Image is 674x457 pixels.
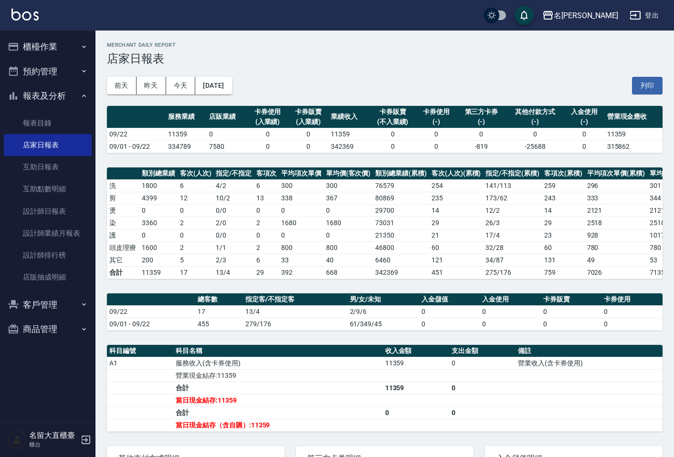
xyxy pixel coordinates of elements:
[429,179,484,192] td: 254
[483,254,542,266] td: 34 / 87
[483,217,542,229] td: 26 / 3
[373,204,429,217] td: 29700
[419,293,480,306] th: 入金儲值
[373,217,429,229] td: 73031
[213,192,254,204] td: 10 / 2
[566,117,602,127] div: (-)
[348,293,419,306] th: 男/女/未知
[483,204,542,217] td: 12 / 2
[324,217,373,229] td: 1680
[254,254,279,266] td: 6
[483,266,542,279] td: 275/176
[166,77,196,94] button: 今天
[178,266,214,279] td: 17
[4,34,92,59] button: 櫃檯作業
[107,52,663,65] h3: 店家日報表
[516,357,663,369] td: 營業收入(含卡券使用)
[213,229,254,241] td: 0 / 0
[483,192,542,204] td: 173 / 62
[166,140,206,153] td: 334789
[480,305,541,318] td: 0
[449,357,516,369] td: 0
[429,254,484,266] td: 121
[585,217,648,229] td: 2518
[601,293,663,306] th: 卡券使用
[279,204,324,217] td: 0
[166,106,206,128] th: 服務業績
[107,254,139,266] td: 其它
[429,192,484,204] td: 235
[178,229,214,241] td: 0
[429,266,484,279] td: 451
[601,305,663,318] td: 0
[247,140,288,153] td: 0
[515,6,534,25] button: save
[107,179,139,192] td: 洗
[541,318,602,330] td: 0
[137,77,166,94] button: 昨天
[564,140,604,153] td: 0
[373,229,429,241] td: 21350
[564,128,604,140] td: 0
[429,167,484,180] th: 客次(人次)(累積)
[107,229,139,241] td: 護
[542,192,585,204] td: 243
[383,406,449,419] td: 0
[107,293,663,331] table: a dense table
[279,229,324,241] td: 0
[605,106,663,128] th: 營業現金應收
[178,217,214,229] td: 2
[254,241,279,254] td: 2
[457,140,506,153] td: -819
[288,128,328,140] td: 0
[449,406,516,419] td: 0
[139,204,178,217] td: 0
[372,117,414,127] div: (不入業績)
[4,178,92,200] a: 互助點數明細
[8,430,27,449] img: Person
[328,106,369,128] th: 業績收入
[243,305,347,318] td: 13/4
[173,357,382,369] td: 服務收入(含卡券使用)
[139,217,178,229] td: 3360
[373,179,429,192] td: 76579
[107,106,663,153] table: a dense table
[254,204,279,217] td: 0
[449,382,516,394] td: 0
[4,112,92,134] a: 報表目錄
[139,192,178,204] td: 4399
[207,140,247,153] td: 7580
[419,318,480,330] td: 0
[373,241,429,254] td: 46800
[279,266,324,279] td: 392
[516,345,663,357] th: 備註
[139,254,178,266] td: 200
[213,266,254,279] td: 13/4
[173,406,382,419] td: 合計
[195,293,243,306] th: 總客數
[373,192,429,204] td: 80869
[626,7,663,24] button: 登出
[324,254,373,266] td: 40
[4,292,92,317] button: 客戶管理
[419,305,480,318] td: 0
[290,117,326,127] div: (入業績)
[383,382,449,394] td: 11359
[243,293,347,306] th: 指定客/不指定客
[324,179,373,192] td: 300
[166,128,206,140] td: 11359
[213,167,254,180] th: 指定/不指定
[585,204,648,217] td: 2121
[508,107,561,117] div: 其他付款方式
[457,128,506,140] td: 0
[328,140,369,153] td: 342369
[178,179,214,192] td: 6
[508,117,561,127] div: (-)
[250,117,285,127] div: (入業績)
[632,77,663,94] button: 列印
[107,266,139,279] td: 合計
[254,192,279,204] td: 13
[483,167,542,180] th: 指定/不指定(累積)
[324,229,373,241] td: 0
[107,345,663,432] table: a dense table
